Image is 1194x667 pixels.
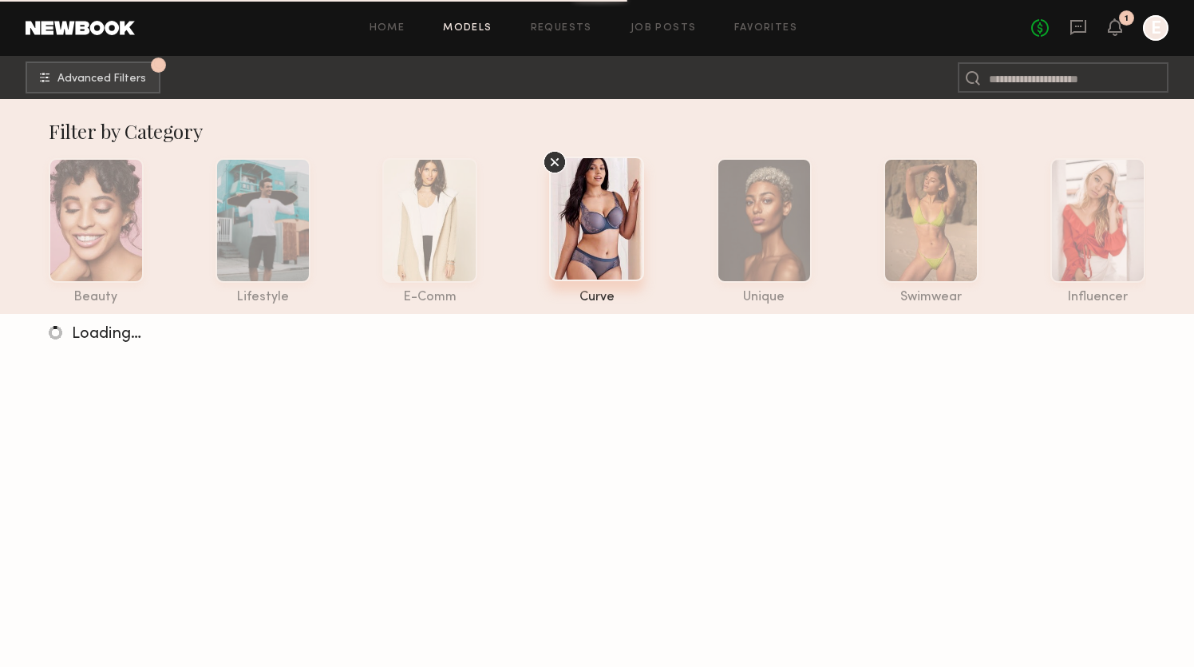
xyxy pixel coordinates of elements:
span: Loading… [72,327,141,342]
a: Home [370,23,405,34]
div: e-comm [382,291,477,304]
a: Job Posts [631,23,697,34]
div: unique [717,291,812,304]
div: beauty [49,291,144,304]
span: Advanced Filters [57,73,146,85]
div: influencer [1050,291,1145,304]
div: lifestyle [215,291,310,304]
span: 1 [156,62,160,69]
div: Filter by Category [49,118,1146,144]
a: Models [443,23,492,34]
div: 1 [1125,14,1129,23]
button: 1Advanced Filters [26,62,160,93]
a: Favorites [734,23,797,34]
a: E [1143,15,1168,41]
a: Requests [531,23,592,34]
div: curve [549,291,644,304]
div: swimwear [884,291,979,304]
